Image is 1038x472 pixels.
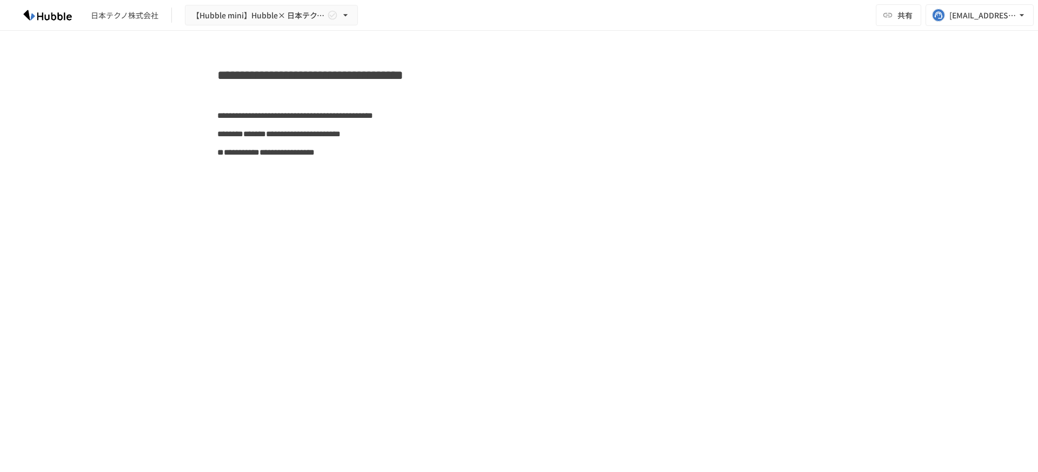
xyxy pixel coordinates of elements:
[926,4,1034,26] button: [EMAIL_ADDRESS][DOMAIN_NAME]
[13,6,82,24] img: HzDRNkGCf7KYO4GfwKnzITak6oVsp5RHeZBEM1dQFiQ
[876,4,921,26] button: 共有
[192,9,325,22] span: 【Hubble mini】Hubble× 日本テクノ株式会社 オンボーディングプロジェクト
[185,5,358,26] button: 【Hubble mini】Hubble× 日本テクノ株式会社 オンボーディングプロジェクト
[949,9,1016,22] div: [EMAIL_ADDRESS][DOMAIN_NAME]
[91,10,158,21] div: 日本テクノ株式会社
[897,9,913,21] span: 共有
